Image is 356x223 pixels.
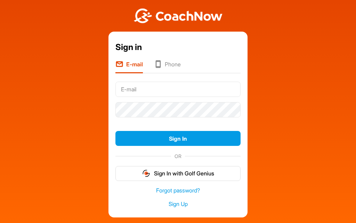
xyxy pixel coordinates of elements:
[154,60,181,73] li: Phone
[115,60,143,73] li: E-mail
[171,152,185,160] span: OR
[115,200,241,208] a: Sign Up
[115,187,241,195] a: Forgot password?
[133,8,223,23] img: BwLJSsUCoWCh5upNqxVrqldRgqLPVwmV24tXu5FoVAoFEpwwqQ3VIfuoInZCoVCoTD4vwADAC3ZFMkVEQFDAAAAAElFTkSuQmCC
[115,82,241,97] input: E-mail
[115,166,241,181] button: Sign In with Golf Genius
[115,41,241,53] div: Sign in
[115,131,241,146] button: Sign In
[142,169,151,177] img: gg_logo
